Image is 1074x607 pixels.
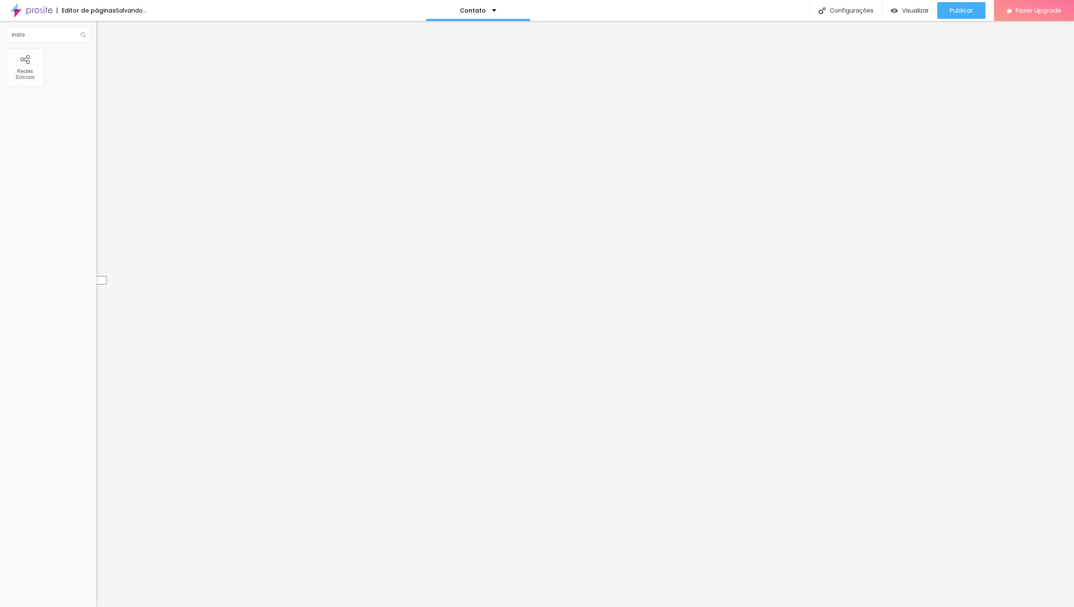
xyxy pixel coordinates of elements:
span: Publicar [950,7,973,14]
img: view-1.svg [891,7,898,14]
div: Editor de páginas [57,8,116,13]
button: Publicar [937,2,985,19]
div: Salvando... [116,8,146,13]
span: Visualizar [902,7,929,14]
span: Fazer Upgrade [1016,7,1061,14]
p: Contato [460,8,486,13]
iframe: Editor [96,21,1074,607]
div: Redes Sociais [8,68,42,81]
input: Buscar elemento [6,27,90,42]
button: Visualizar [882,2,937,19]
img: Icone [81,32,86,37]
img: Icone [819,7,826,14]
